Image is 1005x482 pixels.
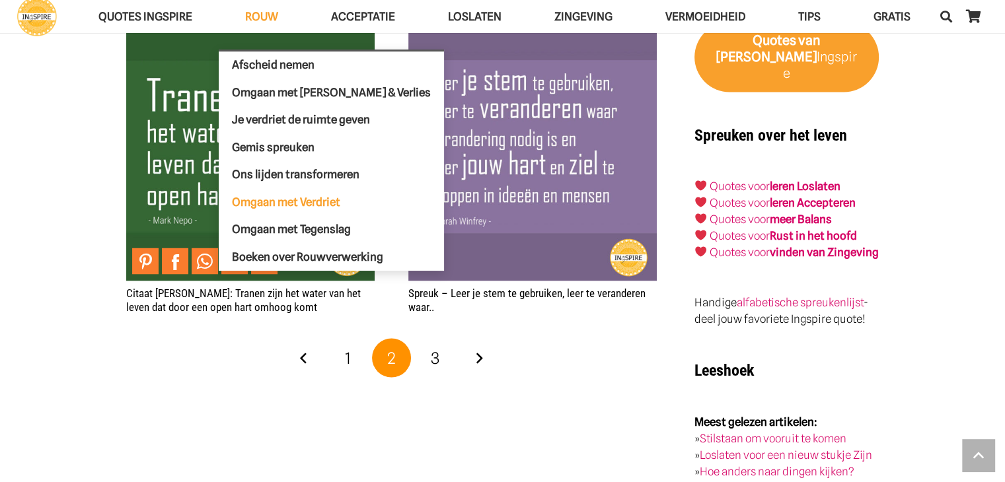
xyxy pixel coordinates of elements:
[554,10,613,23] span: Zingeving
[345,348,351,367] span: 1
[98,10,192,23] span: QUOTES INGSPIRE
[328,338,367,378] a: Pagina 1
[700,431,846,444] a: Stilstaan om vooruit te komen
[431,348,439,367] span: 3
[232,250,383,263] span: Boeken over Rouwverwerking
[716,32,821,64] strong: van [PERSON_NAME]
[219,216,444,244] a: Omgaan met Tegenslag
[737,295,864,308] a: alfabetische spreukenlijst
[694,125,847,144] strong: Spreuken over het leven
[695,196,706,207] img: ❤
[219,79,444,106] a: Omgaan met [PERSON_NAME] & Verlies
[770,228,857,242] strong: Rust in het hoofd
[219,106,444,134] a: Je verdriet de ruimte geven
[192,248,218,274] a: Share to WhatsApp
[219,52,444,79] a: Afscheid nemen
[695,213,706,224] img: ❤
[770,195,856,209] a: leren Accepteren
[770,212,832,225] strong: meer Balans
[770,179,840,192] a: leren Loslaten
[700,448,872,461] a: Loslaten voor een nieuw stukje Zijn
[665,10,745,23] span: VERMOEIDHEID
[232,85,431,98] span: Omgaan met [PERSON_NAME] & Verlies
[132,248,162,274] li: Pinterest
[695,180,706,191] img: ❤
[232,223,351,236] span: Omgaan met Tegenslag
[331,10,395,23] span: Acceptatie
[408,32,657,281] a: Spreuk – Leer je stem te gebruiken, leer te veranderen waar..
[694,294,879,327] p: Handige - deel jouw favoriete Ingspire quote!
[694,22,879,92] a: Quotes van [PERSON_NAME]Ingspire
[162,248,192,274] li: Facebook
[192,248,221,274] li: WhatsApp
[372,338,412,378] span: Pagina 2
[408,286,646,312] a: Spreuk – Leer je stem te gebruiken, leer te veranderen waar..
[219,188,444,216] a: Omgaan met Verdriet
[416,338,455,378] a: Pagina 3
[219,161,444,189] a: Ons lijden transformeren
[874,10,911,23] span: GRATIS
[753,32,796,48] strong: Quotes
[448,10,502,23] span: Loslaten
[232,113,370,126] span: Je verdriet de ruimte geven
[408,32,657,281] img: Spreuk: Leer je stem te gebruiken, te veranderen waar nodig is, leer jouw hart te stoppen in idee...
[695,229,706,240] img: ❤
[219,133,444,161] a: Gemis spreuken
[710,245,879,258] a: Quotes voorvinden van Zingeving
[232,168,359,181] span: Ons lijden transformeren
[245,10,278,23] span: ROUW
[162,248,188,274] a: Share to Facebook
[132,248,159,274] a: Pin to Pinterest
[962,439,995,472] a: Terug naar top
[126,286,361,312] a: Citaat [PERSON_NAME]: Tranen zijn het water van het leven dat door een open hart omhoog komt
[700,464,854,477] a: Hoe anders naar dingen kijken?
[710,212,832,225] a: Quotes voormeer Balans
[694,413,879,479] p: » » »
[232,58,315,71] span: Afscheid nemen
[126,32,375,281] img: Citaat Mark Nepo: Tranen zijn het water van het leven dat door een open hart omhoog komt
[770,245,879,258] strong: vinden van Zingeving
[694,361,754,379] strong: Leeshoek
[710,195,770,209] a: Quotes voor
[387,348,396,367] span: 2
[232,195,340,208] span: Omgaan met Verdriet
[232,140,315,153] span: Gemis spreuken
[219,243,444,271] a: Boeken over Rouwverwerking
[710,179,770,192] a: Quotes voor
[695,246,706,257] img: ❤
[798,10,821,23] span: TIPS
[710,228,857,242] a: Quotes voorRust in het hoofd
[694,415,817,428] strong: Meest gelezen artikelen:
